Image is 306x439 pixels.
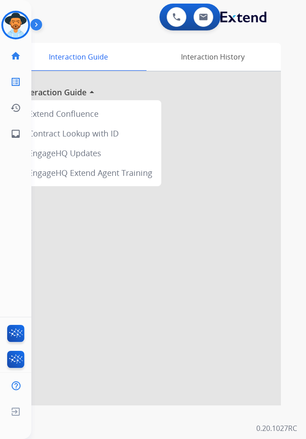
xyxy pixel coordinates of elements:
[10,51,21,61] mat-icon: home
[256,423,297,434] p: 0.20.1027RC
[12,43,144,71] div: Interaction Guide
[23,143,158,163] div: EngageHQ Updates
[10,102,21,113] mat-icon: history
[23,163,158,183] div: EngageHQ Extend Agent Training
[10,128,21,139] mat-icon: inbox
[3,13,28,38] img: avatar
[10,77,21,87] mat-icon: list_alt
[144,43,281,71] div: Interaction History
[23,104,158,124] div: Extend Confluence
[23,124,158,143] div: Contract Lookup with ID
